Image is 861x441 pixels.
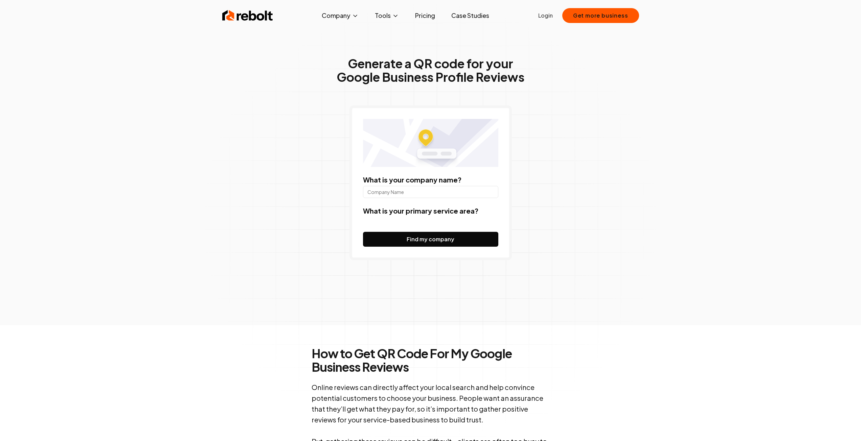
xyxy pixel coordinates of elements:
label: What is your company name? [363,175,461,184]
label: What is your primary service area? [363,206,478,215]
a: Pricing [410,9,440,22]
input: Company Name [363,186,498,198]
h2: How to Get QR Code For My Google Business Reviews [312,347,550,374]
a: Case Studies [446,9,495,22]
img: Location map [363,119,498,167]
a: Login [538,11,553,20]
h1: Generate a QR code for your Google Business Profile Reviews [337,57,524,84]
button: Get more business [562,8,639,23]
button: Company [316,9,364,22]
button: Tools [369,9,404,22]
button: Find my company [363,232,498,247]
img: Rebolt Logo [222,9,273,22]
